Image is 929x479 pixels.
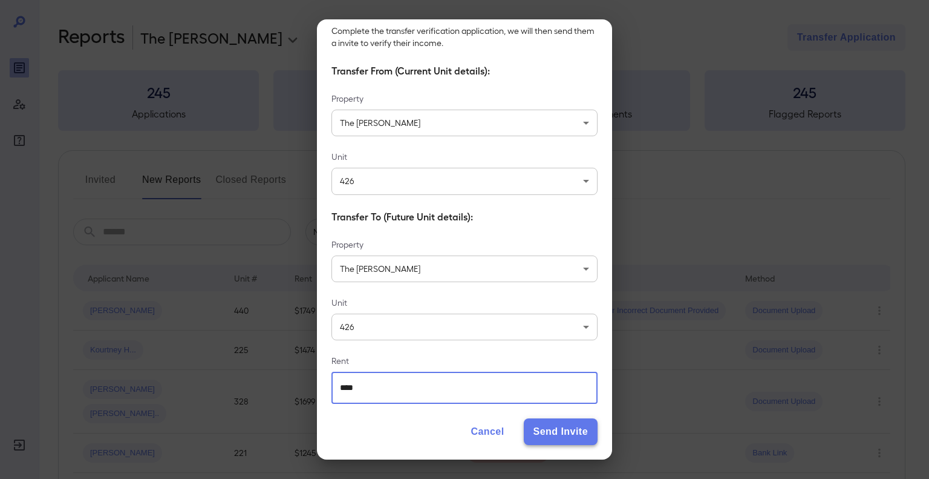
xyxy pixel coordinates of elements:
label: Unit [331,151,598,163]
h6: Transfer To (Future Unit details): [331,210,598,224]
p: Complete the transfer verification application, we will then send them a invite to verify their i... [331,25,598,49]
label: Rent [331,355,598,367]
label: Unit [331,297,598,309]
button: Cancel [461,418,513,445]
div: The [PERSON_NAME] [331,110,598,136]
h6: Transfer From (Current Unit details): [331,64,598,78]
label: Property [331,93,598,105]
label: Property [331,239,598,251]
button: Send Invite [524,418,598,445]
div: 426 [331,168,598,194]
div: The [PERSON_NAME] [331,256,598,282]
div: 426 [331,314,598,340]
